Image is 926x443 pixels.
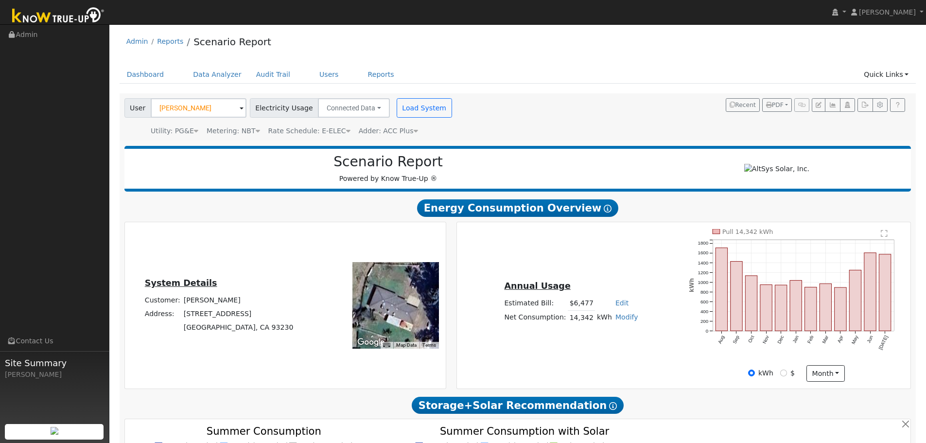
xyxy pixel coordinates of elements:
div: Powered by Know True-Up ® [129,154,647,184]
td: kWh [595,310,613,324]
a: Terms [422,342,436,348]
u: Annual Usage [504,281,570,291]
rect: onclick="" [731,262,742,331]
u: System Details [145,278,217,288]
a: Reports [361,66,402,84]
rect: onclick="" [820,284,832,331]
text: Jun [866,335,874,344]
div: Adder: ACC Plus [359,126,418,136]
rect: onclick="" [879,254,891,331]
text: Nov [762,335,770,345]
button: Load System [397,98,452,118]
td: $6,477 [568,297,595,311]
button: Keyboard shortcuts [383,342,390,349]
text: Oct [747,335,755,344]
img: Google [355,336,387,349]
text: Mar [821,335,830,345]
rect: onclick="" [835,287,846,331]
span: User [124,98,151,118]
button: Map Data [396,342,417,349]
i: Show Help [609,402,617,410]
a: Reports [157,37,183,45]
i: Show Help [604,205,612,213]
td: [STREET_ADDRESS] [182,307,295,320]
rect: onclick="" [716,248,727,331]
label: $ [790,368,795,378]
a: Scenario Report [193,36,271,48]
rect: onclick="" [864,253,876,331]
a: Help Link [890,98,905,112]
a: Audit Trail [249,66,297,84]
img: AltSys Solar, Inc. [744,164,809,174]
span: Energy Consumption Overview [417,199,618,217]
text: 1800 [698,240,709,246]
rect: onclick="" [805,287,817,331]
img: Know True-Up [7,5,109,27]
td: [PERSON_NAME] [182,293,295,307]
span: Site Summary [5,356,104,370]
text:  [881,230,888,237]
text: 800 [700,289,709,295]
a: Data Analyzer [186,66,249,84]
text: Jan [792,335,800,344]
input: Select a User [151,98,246,118]
text: Apr [837,335,845,344]
a: Edit [615,299,629,307]
a: Dashboard [120,66,172,84]
button: Settings [873,98,888,112]
text: Dec [777,335,785,345]
text: Summer Consumption [207,425,321,437]
button: Login As [840,98,855,112]
td: Address: [143,307,182,320]
button: month [806,365,845,382]
span: Storage+Solar Recommendation [412,397,624,414]
button: Edit User [812,98,825,112]
span: Alias: None [268,127,350,135]
button: Connected Data [318,98,390,118]
text: 600 [700,299,709,304]
a: Quick Links [856,66,916,84]
td: Estimated Bill: [503,297,568,311]
div: Utility: PG&E [151,126,198,136]
text: 0 [706,328,709,334]
text: 1000 [698,280,709,285]
text: 400 [700,309,709,314]
a: Admin [126,37,148,45]
td: Net Consumption: [503,310,568,324]
rect: onclick="" [790,281,802,331]
text: Sep [732,335,741,345]
td: [GEOGRAPHIC_DATA], CA 93230 [182,321,295,335]
text: Summer Consumption with Solar [440,425,610,437]
a: Users [312,66,346,84]
text: Pull 14,342 kWh [722,228,773,235]
text: May [851,335,859,345]
text: Feb [806,335,815,344]
div: [PERSON_NAME] [5,370,104,380]
span: Electricity Usage [250,98,318,118]
rect: onclick="" [850,270,861,331]
text: [DATE] [878,335,889,351]
h2: Scenario Report [134,154,642,170]
input: $ [780,370,787,376]
img: retrieve [51,427,58,435]
rect: onclick="" [775,285,787,331]
input: kWh [748,370,755,376]
button: PDF [762,98,792,112]
td: Customer: [143,293,182,307]
label: kWh [758,368,773,378]
a: Modify [615,313,638,321]
text: Aug [717,335,725,344]
span: PDF [766,102,784,108]
td: 14,342 [568,310,595,324]
span: [PERSON_NAME] [859,8,916,16]
div: Metering: NBT [207,126,260,136]
text: kWh [688,278,695,292]
text: 1400 [698,260,709,266]
text: 200 [700,319,709,324]
button: Recent [726,98,760,112]
button: Multi-Series Graph [825,98,840,112]
a: Open this area in Google Maps (opens a new window) [355,336,387,349]
rect: onclick="" [760,285,772,331]
button: Export Interval Data [857,98,873,112]
text: 1200 [698,270,709,275]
